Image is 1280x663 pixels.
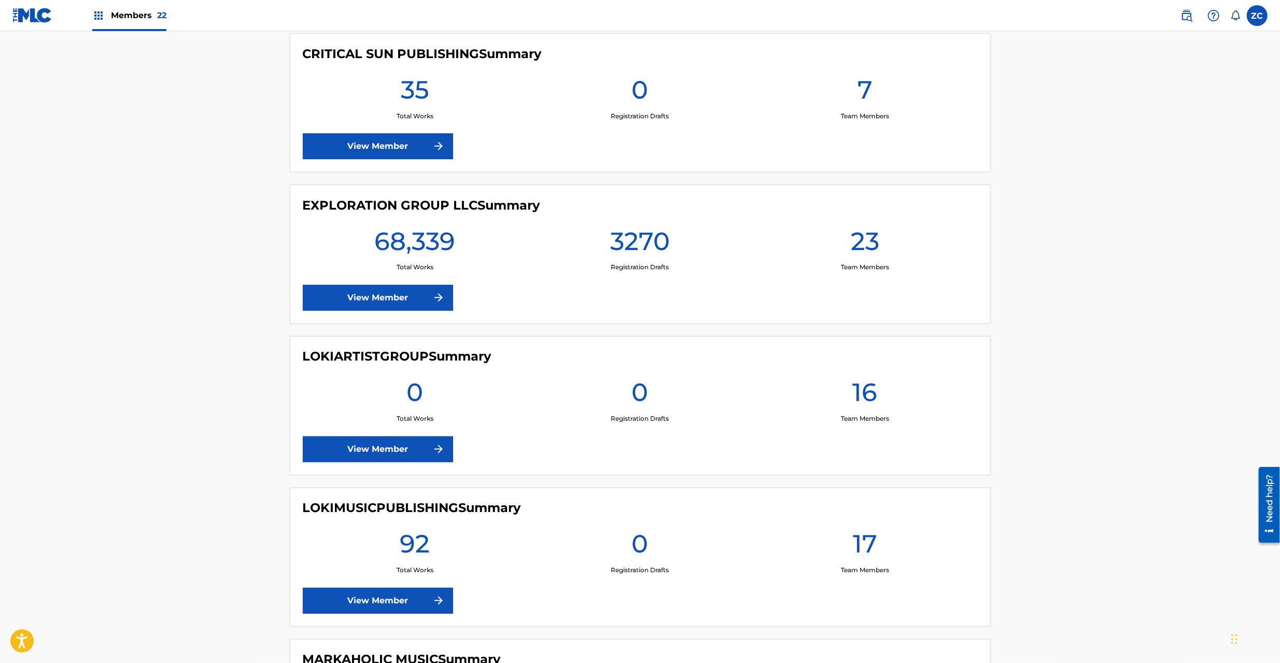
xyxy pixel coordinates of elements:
[851,226,879,263] h1: 23
[1203,5,1224,26] div: Help
[841,112,889,121] p: Team Members
[841,566,889,575] p: Team Members
[397,263,433,272] p: Total Works
[1251,463,1280,547] iframe: Resource Center
[1228,613,1280,663] iframe: Chat Widget
[303,349,491,365] h4: LOKIARTISTGROUP
[610,226,670,263] h1: 3270
[611,112,669,121] p: Registration Drafts
[111,9,166,21] span: Members
[397,566,433,575] p: Total Works
[92,9,105,22] img: Top Rightsholders
[12,8,52,23] img: MLC Logo
[611,263,669,272] p: Registration Drafts
[303,285,453,311] a: View Member
[397,415,433,424] p: Total Works
[432,292,445,304] img: f7272a7cc735f4ea7f67.svg
[374,226,455,263] h1: 68,339
[157,10,166,20] span: 22
[631,74,648,112] h1: 0
[1176,5,1197,26] a: Public Search
[303,46,542,62] h4: CRITICAL SUN PUBLISHING
[1230,10,1241,21] div: Notifications
[1207,9,1220,22] img: help
[406,377,423,415] h1: 0
[841,415,889,424] p: Team Members
[432,595,445,607] img: f7272a7cc735f4ea7f67.svg
[432,140,445,153] img: f7272a7cc735f4ea7f67.svg
[853,529,877,566] h1: 17
[303,588,453,614] a: View Member
[611,415,669,424] p: Registration Drafts
[401,74,429,112] h1: 35
[303,198,540,213] h4: EXPLORATION GROUP LLC
[1247,5,1268,26] div: User Menu
[1180,9,1193,22] img: search
[857,74,873,112] h1: 7
[303,501,521,516] h4: LOKIMUSICPUBLISHING
[303,436,453,462] a: View Member
[400,529,430,566] h1: 92
[841,263,889,272] p: Team Members
[1231,624,1237,655] div: Drag
[432,443,445,455] img: f7272a7cc735f4ea7f67.svg
[303,133,453,159] a: View Member
[397,112,433,121] p: Total Works
[631,377,648,415] h1: 0
[852,377,877,415] h1: 16
[631,529,648,566] h1: 0
[611,566,669,575] p: Registration Drafts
